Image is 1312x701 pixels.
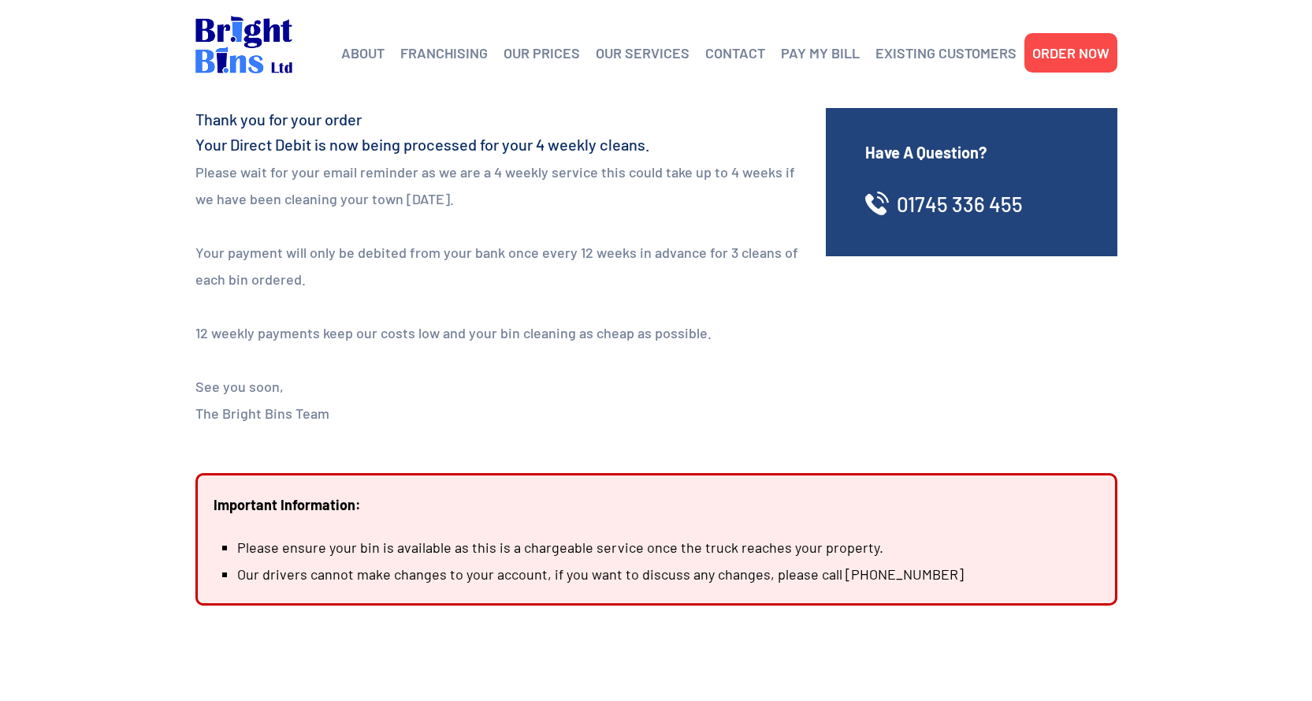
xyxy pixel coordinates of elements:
[596,41,689,65] a: OUR SERVICES
[865,141,1078,163] h4: Have A Question?
[195,239,802,293] p: Your payment will only be debited from your bank once every 12 weeks in advance for 3 cleans of e...
[237,534,1099,561] li: Please ensure your bin is available as this is a chargeable service once the truck reaches your p...
[875,41,1017,65] a: EXISTING CUSTOMERS
[504,41,580,65] a: OUR PRICES
[214,496,361,513] strong: Important Information:
[341,41,385,65] a: ABOUT
[195,108,802,130] h4: Thank you for your order
[195,373,802,427] p: See you soon, The Bright Bins Team
[705,41,765,65] a: CONTACT
[195,158,802,212] p: Please wait for your email reminder as we are a 4 weekly service this could take up to 4 weeks if...
[400,41,488,65] a: FRANCHISING
[897,192,1023,216] a: 01745 336 455
[195,319,802,346] p: 12 weekly payments keep our costs low and your bin cleaning as cheap as possible.
[781,41,860,65] a: PAY MY BILL
[195,133,802,155] h4: Your Direct Debit is now being processed for your 4 weekly cleans.
[237,561,1099,587] li: Our drivers cannot make changes to your account, if you want to discuss any changes, please call ...
[1032,41,1109,65] a: ORDER NOW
